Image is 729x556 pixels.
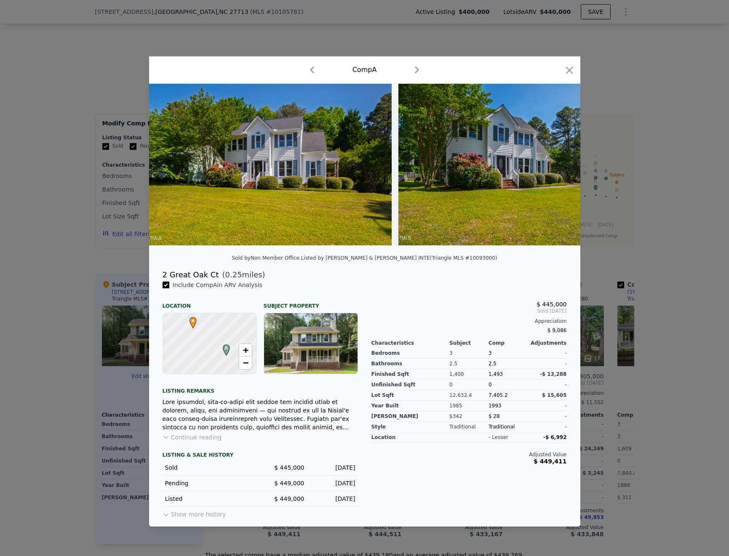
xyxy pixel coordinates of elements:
[239,344,252,356] a: Zoom in
[149,84,392,245] img: Property Img
[187,314,199,327] span: •
[528,411,567,422] div: -
[264,296,358,309] div: Subject Property
[371,390,450,401] div: Lot Sqft
[537,301,566,308] span: $ 445,000
[225,270,242,279] span: 0.25
[232,255,301,261] div: Sold by Non Member Office .
[449,422,489,432] div: Traditional
[449,401,489,411] div: 1985
[489,392,508,398] span: 7,405.2
[449,340,489,346] div: Subject
[528,401,567,411] div: -
[301,255,497,261] div: Listed by [PERSON_NAME] & [PERSON_NAME] INTE (Triangle MLS #10093000)
[221,344,232,352] span: A
[449,390,489,401] div: 12,632.4
[528,380,567,390] div: -
[489,401,528,411] div: 1993
[371,340,450,346] div: Characteristics
[163,398,358,431] div: Lore ipsumdol, sita-co-adipi elit seddoe tem incidid utlab et dolorem, aliqu, eni adminimveni — q...
[489,371,503,377] span: 1,493
[371,308,567,314] span: Sold [DATE]
[219,269,265,281] span: ( miles)
[449,380,489,390] div: 0
[371,369,450,380] div: Finished Sqft
[449,359,489,369] div: 2.5
[540,371,567,377] span: -$ 13,288
[352,65,377,75] div: Comp A
[165,463,254,472] div: Sold
[221,344,226,349] div: A
[243,357,248,368] span: −
[489,340,528,346] div: Comp
[163,433,222,442] button: Continue reading
[163,452,358,460] div: LISTING & SALE HISTORY
[449,411,489,422] div: $342
[311,479,355,487] div: [DATE]
[371,318,567,325] div: Appreciation
[371,401,450,411] div: Year Built
[547,327,567,333] span: $ 9,086
[489,422,528,432] div: Traditional
[243,345,248,355] span: +
[163,507,226,519] button: Show more history
[398,84,641,245] img: Property Img
[371,359,450,369] div: Bathrooms
[371,432,450,443] div: location
[163,269,219,281] div: 2 Great Oak Ct
[371,422,450,432] div: Style
[274,480,304,487] span: $ 449,000
[528,359,567,369] div: -
[371,348,450,359] div: Bedrooms
[489,382,492,388] span: 0
[274,495,304,502] span: $ 449,000
[165,495,254,503] div: Listed
[534,458,566,465] span: $ 449,411
[528,340,567,346] div: Adjustments
[311,463,355,472] div: [DATE]
[165,479,254,487] div: Pending
[489,350,492,356] span: 3
[274,464,304,471] span: $ 445,000
[311,495,355,503] div: [DATE]
[371,411,450,422] div: [PERSON_NAME]
[542,392,567,398] span: $ 15,605
[528,422,567,432] div: -
[449,348,489,359] div: 3
[449,369,489,380] div: 1,400
[371,380,450,390] div: Unfinished Sqft
[371,451,567,458] div: Adjusted Value
[169,282,266,288] span: Include Comp A in ARV Analysis
[489,434,508,441] div: - lesser
[239,356,252,369] a: Zoom out
[489,359,528,369] div: 2.5
[489,413,500,419] span: $ 28
[187,317,192,322] div: •
[543,434,566,440] span: -$ 6,992
[528,348,567,359] div: -
[163,381,358,394] div: Listing remarks
[163,296,257,309] div: Location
